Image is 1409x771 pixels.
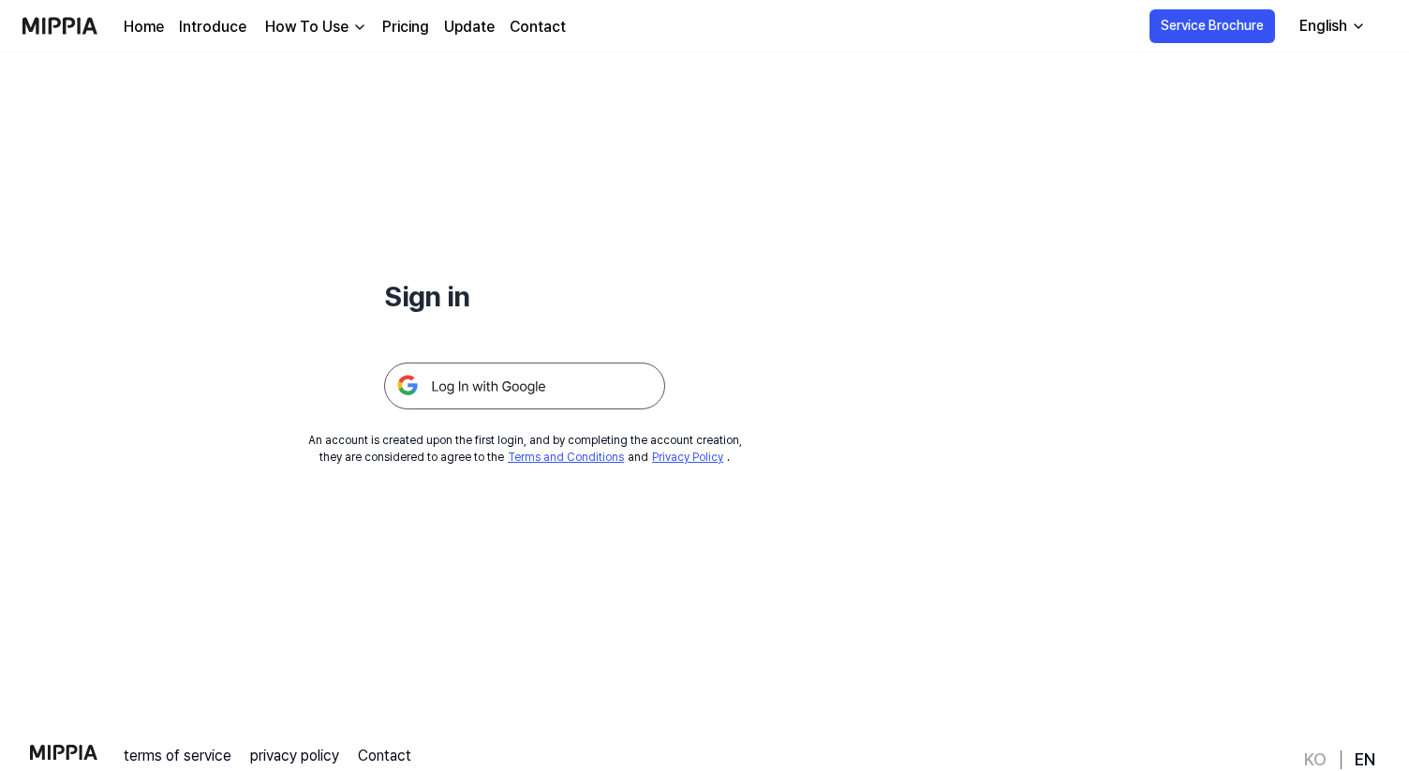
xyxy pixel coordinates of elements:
[1304,749,1327,771] a: KO
[384,275,665,318] h1: Sign in
[382,16,429,38] a: Pricing
[510,16,566,38] a: Contact
[1149,9,1275,43] button: Service Brochure
[1355,749,1375,771] a: EN
[124,745,231,767] a: terms of service
[358,745,411,767] a: Contact
[250,745,339,767] a: privacy policy
[652,451,723,464] a: Privacy Policy
[444,16,495,38] a: Update
[352,20,367,35] img: down
[308,432,742,466] div: An account is created upon the first login, and by completing the account creation, they are cons...
[508,451,624,464] a: Terms and Conditions
[261,16,367,38] button: How To Use
[124,16,164,38] a: Home
[384,363,665,409] img: 구글 로그인 버튼
[1284,7,1377,45] button: English
[261,16,352,38] div: How To Use
[179,16,246,38] a: Introduce
[1296,15,1351,37] div: English
[30,745,97,760] img: logo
